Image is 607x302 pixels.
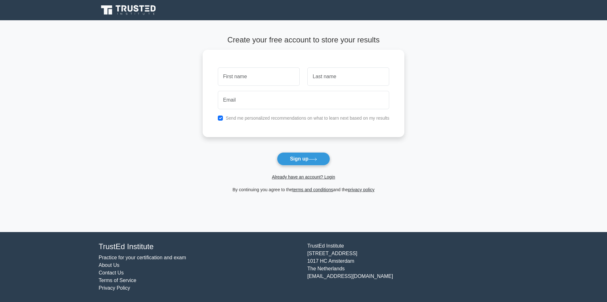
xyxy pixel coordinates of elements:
a: terms and conditions [292,187,333,192]
button: Sign up [277,152,330,166]
div: By continuing you agree to the and the [199,186,408,193]
input: Last name [307,67,389,86]
div: TrustEd Institute [STREET_ADDRESS] 1017 HC Amsterdam The Netherlands [EMAIL_ADDRESS][DOMAIN_NAME] [303,242,512,292]
a: Privacy Policy [99,285,130,291]
a: Terms of Service [99,278,136,283]
a: privacy policy [348,187,375,192]
h4: Create your free account to store your results [203,35,405,45]
input: First name [218,67,300,86]
h4: TrustEd Institute [99,242,300,251]
a: About Us [99,262,120,268]
a: Practice for your certification and exam [99,255,186,260]
input: Email [218,91,389,109]
a: Already have an account? Login [272,174,335,179]
label: Send me personalized recommendations on what to learn next based on my results [226,116,389,121]
a: Contact Us [99,270,124,275]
